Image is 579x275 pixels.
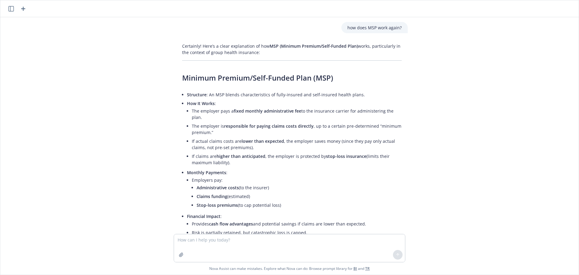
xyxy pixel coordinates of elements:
span: lower than expected [242,138,284,144]
p: : An MSP blends characteristics of fully-insured and self-insured health plans. [187,91,402,98]
span: Administrative costs [197,185,239,190]
span: Nova Assist can make mistakes. Explore what Nova can do: Browse prompt library for and [209,262,370,275]
span: Monthly Payments [187,170,226,175]
p: : [187,169,402,176]
p: : [187,100,402,107]
p: how does MSP work again? [347,24,402,31]
p: Certainly! Here’s a clear explanation of how works, particularly in the context of group health i... [182,43,402,56]
li: (to cap potential loss) [197,201,402,209]
span: Stop-loss premiums [197,202,238,208]
a: TR [365,266,370,271]
li: (to the insurer) [197,183,402,192]
li: If claims are , the employer is protected by (limits their maximum liability). [192,152,402,167]
span: fixed monthly administrative fee [234,108,301,114]
li: Risk is partially retained, but catastrophic loss is capped. [192,228,402,237]
span: responsible for paying claims costs directly [224,123,314,129]
li: The employer pays a to the insurance carrier for administering the plan. [192,107,402,122]
span: Claims funding [197,193,227,199]
span: higher than anticipated [217,153,265,159]
span: cash flow advantages [209,221,253,227]
span: Financial Impact [187,213,220,219]
span: Minimum Premium/Self-Funded Plan (MSP) [182,73,333,83]
p: : [187,213,402,219]
li: The employer is , up to a certain pre-determined “minimum premium.” [192,122,402,137]
li: If actual claims costs are , the employer saves money (since they pay only actual claims, not pre... [192,137,402,152]
a: BI [353,266,357,271]
li: (estimated) [197,192,402,201]
span: Structure [187,92,207,98]
span: stop-loss insurance [326,153,366,159]
li: Employers pay: [192,176,402,211]
span: How It Works [187,101,215,106]
li: Provides and potential savings if claims are lower than expected. [192,219,402,228]
span: MSP (Minimum Premium/Self-Funded Plan) [270,43,358,49]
